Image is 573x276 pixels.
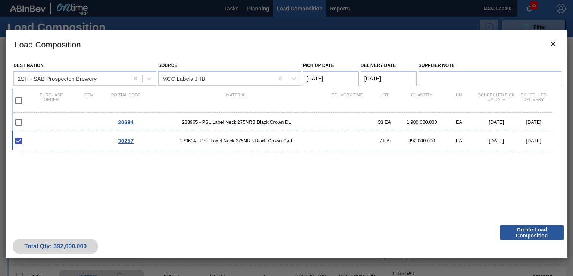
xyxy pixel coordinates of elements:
[118,138,134,144] span: 30257
[478,119,515,125] div: [DATE]
[18,75,97,82] div: 1SH - SAB Prospecton Brewery
[403,93,441,108] div: Quantity
[515,119,552,125] div: [DATE]
[403,119,441,125] div: 1,980,000.000
[144,138,328,144] span: 279614 - PSL Label Neck 275NRB Black Crown G&T
[403,138,441,144] div: 392,000.000
[478,138,515,144] div: [DATE]
[107,138,144,144] div: Go to Order
[19,243,92,250] div: Total Qty: 392,000.000
[13,63,43,68] label: Destination
[441,138,478,144] div: EA
[144,93,328,108] div: Material
[515,93,552,108] div: Scheduled Delivery
[500,225,564,240] button: Create Load Composition
[441,119,478,125] div: EA
[515,138,552,144] div: [DATE]
[70,93,107,108] div: Item
[366,138,403,144] div: 7 EA
[144,119,328,125] span: 283965 - PSL Label Neck 275NRB Black Crown DL
[361,63,396,68] label: Delivery Date
[118,119,134,125] span: 30694
[32,93,70,108] div: Purchase order
[303,63,334,68] label: Pick up Date
[329,93,366,108] div: Delivery Time
[366,93,403,108] div: Lot
[366,119,403,125] div: 33 EA
[303,71,359,86] input: mm/dd/yyyy
[107,93,144,108] div: Portal code
[361,71,417,86] input: mm/dd/yyyy
[419,60,561,71] label: Supplier Note
[478,93,515,108] div: Scheduled Pick up Date
[441,93,478,108] div: UM
[6,30,567,58] h3: Load Composition
[158,63,177,68] label: Source
[107,119,144,125] div: Go to Order
[162,75,205,82] div: MCC Labels JHB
